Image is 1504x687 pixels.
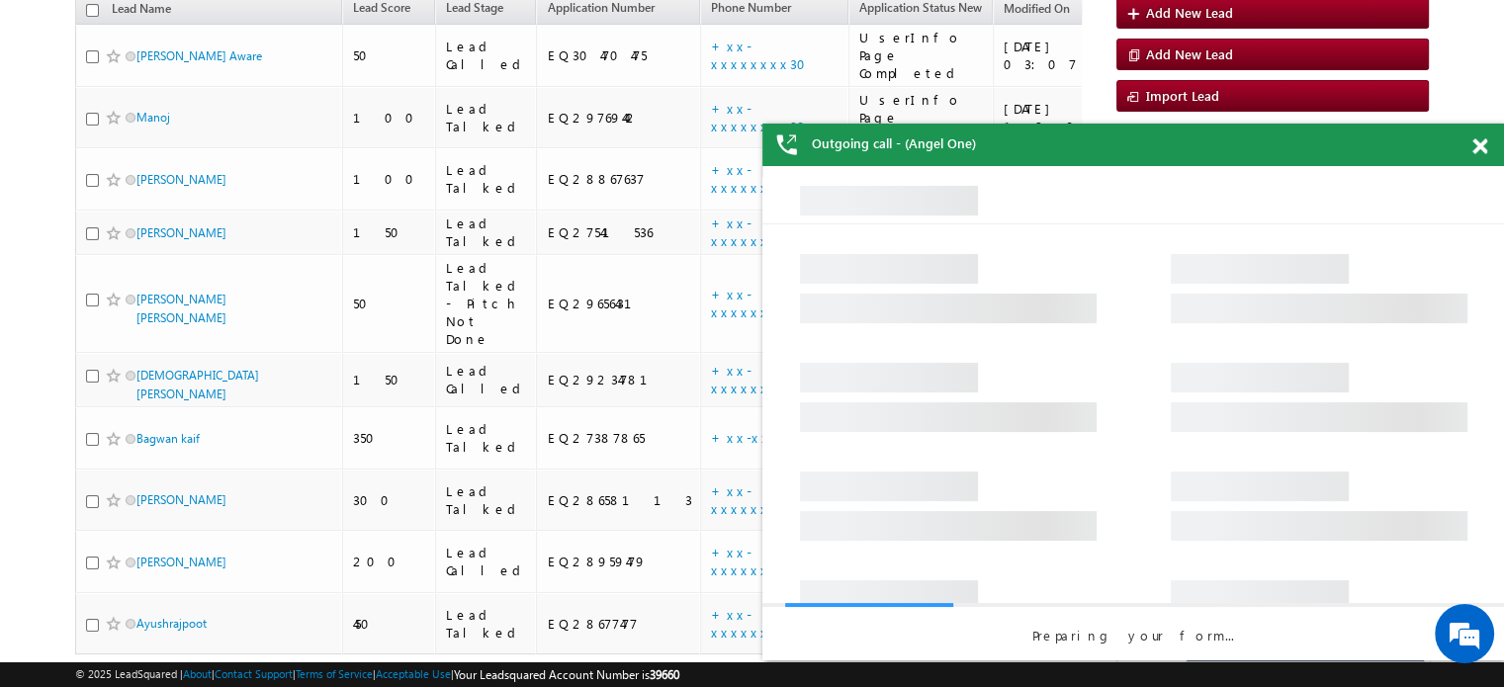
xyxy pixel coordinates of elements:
span: Add New Lead [1146,4,1233,21]
div: Lead Called [446,38,528,73]
div: Lead Talked [446,482,528,518]
div: 50 [353,46,426,64]
div: 100 [353,109,426,127]
div: 200 [353,553,426,570]
a: +xx-xxxxxxxx21 [711,482,836,517]
em: Start Chat [269,538,359,564]
a: Ayushrajpoot [136,616,207,631]
a: +xx-xxxxxxxx38 [711,100,809,134]
div: EQ27387865 [547,429,691,447]
a: +xx-xxxxxxxx36 [711,286,803,320]
div: EQ28677477 [547,615,691,633]
a: +xx-xxxxxxxx64 [711,429,839,446]
a: [PERSON_NAME] [136,492,226,507]
a: Acceptable Use [376,667,451,680]
div: [DATE] 03:07 PM [1004,38,1127,73]
div: Chat with us now [103,104,332,129]
a: [PERSON_NAME] [136,555,226,569]
div: Lead Talked [446,215,528,250]
a: Terms of Service [296,667,373,680]
span: Import Lead [1146,87,1219,104]
a: [DEMOGRAPHIC_DATA][PERSON_NAME] [136,368,259,401]
a: +xx-xxxxxxxx70 [711,544,819,578]
a: Contact Support [215,667,293,680]
div: Lead Called [446,362,528,397]
span: © 2025 LeadSquared | | | | | [75,665,679,684]
div: Lead Talked [446,420,528,456]
div: 450 [353,615,426,633]
div: UserInfo Page Completed [859,91,984,144]
a: Bagwan kaif [136,431,200,446]
div: 150 [353,223,426,241]
div: EQ28959479 [547,553,691,570]
span: Your Leadsquared Account Number is [454,667,679,682]
div: Lead Talked - Pitch Not Done [446,259,528,348]
a: Manoj [136,110,170,125]
input: Check all records [86,4,99,17]
div: Lead Talked [446,606,528,642]
textarea: Type your message and hit 'Enter' [26,183,361,521]
a: +xx-xxxxxxxx71 [711,362,830,396]
div: 300 [353,491,426,509]
a: +xx-xxxxxxxx03 [711,606,818,641]
a: +xx-xxxxxxxx90 [711,215,822,249]
a: +xx-xxxxxxxx74 [711,161,800,196]
div: EQ29769442 [547,109,691,127]
a: [PERSON_NAME] [136,225,226,240]
span: Outgoing call - (Angel One) [812,134,976,152]
span: Add New Lead [1146,45,1233,62]
div: Lead Talked [446,100,528,135]
a: [PERSON_NAME] [PERSON_NAME] [136,292,226,325]
div: EQ30470475 [547,46,691,64]
div: EQ28867637 [547,170,691,188]
a: About [183,667,212,680]
div: EQ27541536 [547,223,691,241]
a: [PERSON_NAME] [136,172,226,187]
div: Lead Talked [446,161,528,197]
div: 150 [353,371,426,388]
div: Lead Called [446,544,528,579]
a: +xx-xxxxxxxx30 [711,38,818,72]
div: EQ29656431 [547,295,691,312]
div: 50 [353,295,426,312]
div: 100 [353,170,426,188]
a: [PERSON_NAME] Aware [136,48,262,63]
div: [DATE] 12:03 AM [1004,100,1127,135]
div: EQ28658113 [547,491,691,509]
img: d_60004797649_company_0_60004797649 [34,104,83,129]
div: EQ29234781 [547,371,691,388]
div: Minimize live chat window [324,10,372,57]
span: Modified On [1004,1,1070,16]
span: (sorted descending) [1073,2,1089,18]
div: 350 [353,429,426,447]
div: UserInfo Page Completed [859,29,984,82]
span: 39660 [650,667,679,682]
